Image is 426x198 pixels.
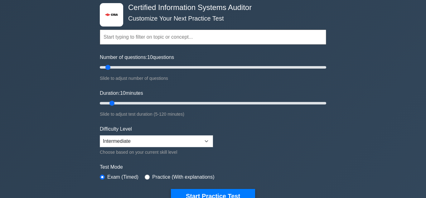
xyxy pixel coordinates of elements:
[100,75,326,82] div: Slide to adjust number of questions
[100,30,326,45] input: Start typing to filter on topic or concept...
[100,125,132,133] label: Difficulty Level
[100,89,143,97] label: Duration: minutes
[100,54,174,61] label: Number of questions: questions
[100,148,213,156] div: Choose based on your current skill level
[147,55,153,60] span: 10
[152,173,214,181] label: Practice (With explanations)
[100,110,326,118] div: Slide to adjust test duration (5-120 minutes)
[120,90,126,96] span: 10
[107,173,138,181] label: Exam (Timed)
[126,3,296,12] h4: Certified Information Systems Auditor
[100,163,326,171] label: Test Mode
